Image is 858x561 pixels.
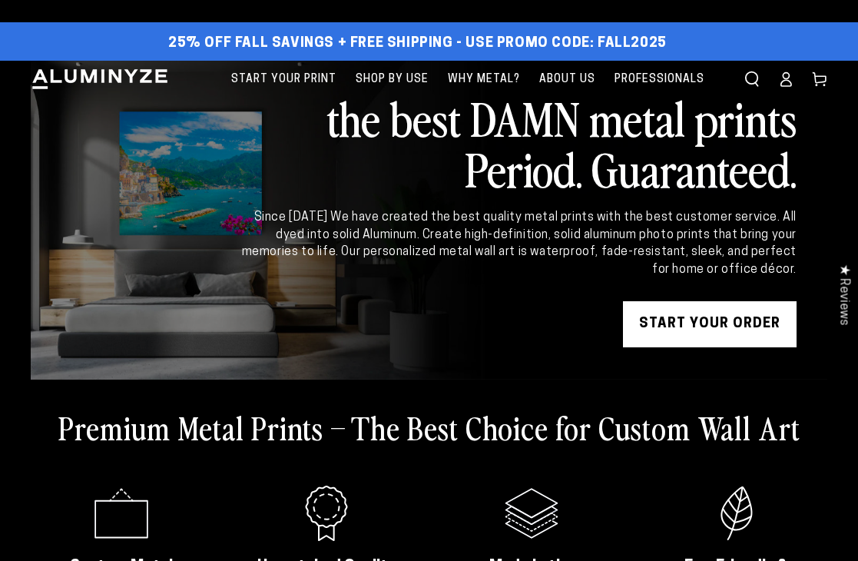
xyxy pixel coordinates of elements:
span: About Us [539,70,595,89]
a: Professionals [607,61,712,98]
summary: Search our site [735,62,769,96]
a: Start Your Print [224,61,344,98]
h2: Premium Metal Prints – The Best Choice for Custom Wall Art [58,407,800,447]
span: Professionals [615,70,704,89]
a: Shop By Use [348,61,436,98]
a: START YOUR Order [623,301,797,347]
div: Click to open Judge.me floating reviews tab [829,252,858,337]
span: Shop By Use [356,70,429,89]
span: 25% off FALL Savings + Free Shipping - Use Promo Code: FALL2025 [168,35,667,52]
img: Aluminyze [31,68,169,91]
a: Why Metal? [440,61,528,98]
a: About Us [532,61,603,98]
h2: the best DAMN metal prints Period. Guaranteed. [239,92,797,194]
div: Since [DATE] We have created the best quality metal prints with the best customer service. All dy... [239,209,797,278]
span: Start Your Print [231,70,336,89]
span: Why Metal? [448,70,520,89]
